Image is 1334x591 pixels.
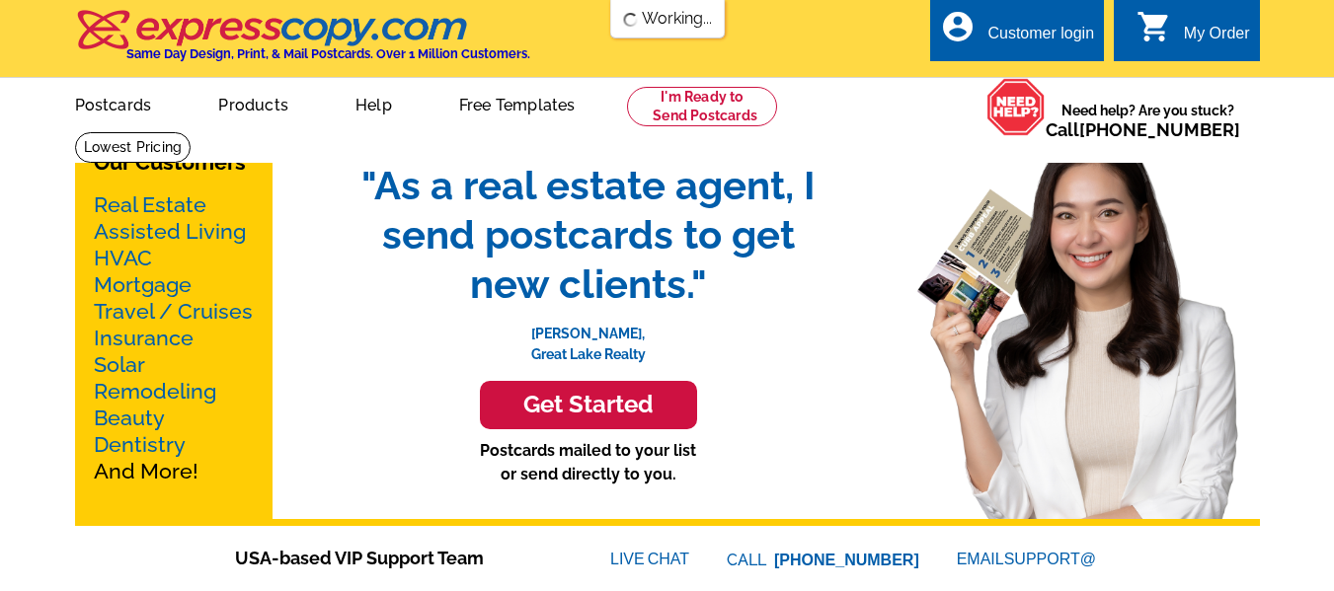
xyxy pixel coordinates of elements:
[342,161,835,309] span: "As a real estate agent, I send postcards to get new clients."
[324,80,424,126] a: Help
[1046,101,1250,140] span: Need help? Are you stuck?
[610,548,648,571] font: LIVE
[94,191,254,484] p: And More!
[940,9,976,44] i: account_circle
[94,326,194,350] a: Insurance
[1137,9,1172,44] i: shopping_cart
[1184,25,1250,52] div: My Order
[94,219,246,244] a: Assisted Living
[940,22,1094,46] a: account_circle Customer login
[342,309,835,365] p: [PERSON_NAME], Great Lake Realty
[986,78,1046,136] img: help
[94,272,192,297] a: Mortgage
[1046,119,1240,140] span: Call
[94,192,206,217] a: Real Estate
[505,391,672,419] h3: Get Started
[94,379,216,404] a: Remodeling
[428,80,607,126] a: Free Templates
[987,25,1094,52] div: Customer login
[94,246,152,270] a: HVAC
[1004,548,1099,571] font: SUPPORT@
[235,545,551,571] span: USA-based VIP Support Team
[94,406,165,430] a: Beauty
[342,381,835,429] a: Get Started
[94,352,145,377] a: Solar
[1079,119,1240,140] a: [PHONE_NUMBER]
[75,24,530,61] a: Same Day Design, Print, & Mail Postcards. Over 1 Million Customers.
[1137,22,1250,46] a: shopping_cart My Order
[727,549,769,572] font: CALL
[342,439,835,486] p: Postcards mailed to your list or send directly to you.
[94,299,253,324] a: Travel / Cruises
[94,432,186,457] a: Dentistry
[957,551,1099,567] a: EMAILSUPPORT@
[126,46,530,61] h4: Same Day Design, Print, & Mail Postcards. Over 1 Million Customers.
[610,551,689,567] a: LIVECHAT
[774,552,919,568] a: [PHONE_NUMBER]
[43,80,184,126] a: Postcards
[187,80,320,126] a: Products
[622,12,638,28] img: loading...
